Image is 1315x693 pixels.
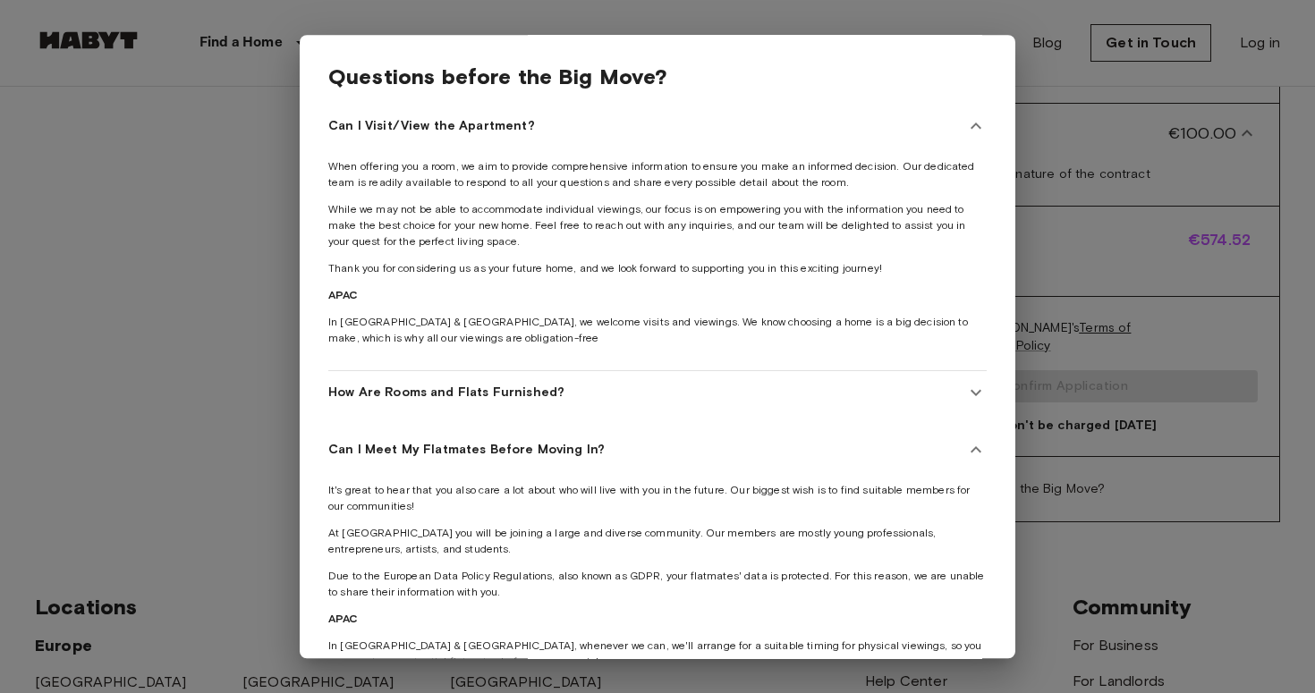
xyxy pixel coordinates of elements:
[328,428,987,471] div: Can I Meet My Flatmates Before Moving In?
[328,260,987,276] p: Thank you for considering us as your future home, and we look forward to supporting you in this e...
[328,201,987,249] p: While we may not be able to accommodate individual viewings, our focus is on empowering you with ...
[328,117,535,135] span: Can I Visit/View the Apartment?
[328,612,359,625] b: APAC
[328,105,987,148] div: Can I Visit/View the Apartment?
[328,314,987,346] p: In [GEOGRAPHIC_DATA] & [GEOGRAPHIC_DATA], we welcome visits and viewings. We know choosing a home...
[328,525,987,557] p: At [GEOGRAPHIC_DATA] you will be joining a large and diverse community. Our members are mostly yo...
[328,482,987,514] p: It's great to hear that you also care a lot about who will live with you in the future. Our bigge...
[328,63,987,90] span: Questions before the Big Move?
[328,568,987,600] p: Due to the European Data Policy Regulations, also known as GDPR, your flatmates' data is protecte...
[328,441,605,459] span: Can I Meet My Flatmates Before Moving In?
[328,638,987,670] p: In [GEOGRAPHIC_DATA] & [GEOGRAPHIC_DATA], whenever we can, we'll arrange for a suitable timing fo...
[328,288,359,301] b: APAC
[328,384,564,401] span: How Are Rooms and Flats Furnished?
[328,371,987,414] div: How Are Rooms and Flats Furnished?
[328,158,987,190] p: When offering you a room, we aim to provide comprehensive information to ensure you make an infor...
